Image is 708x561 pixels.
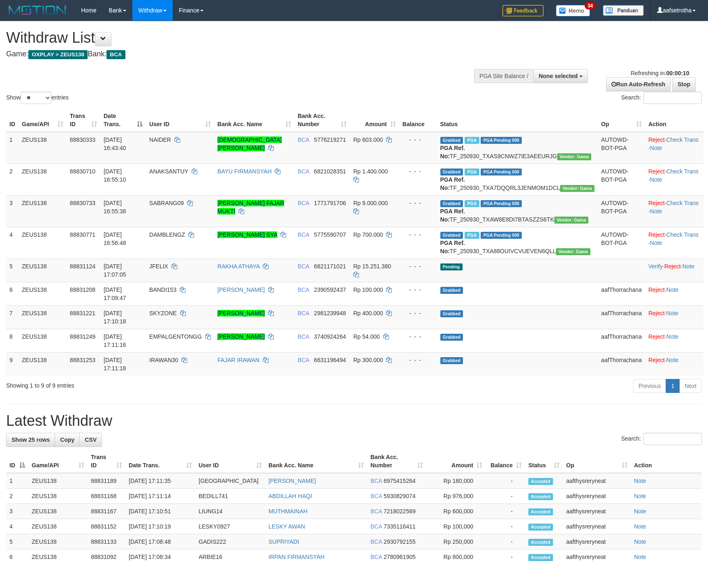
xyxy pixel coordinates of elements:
[67,109,100,132] th: Trans ID: activate to sort column ascending
[353,263,391,270] span: Rp 15.251.380
[298,168,309,175] span: BCA
[598,329,645,352] td: aafThorrachana
[100,109,146,132] th: Date Trans.: activate to sort column descending
[585,2,596,9] span: 34
[384,478,416,484] span: Copy 6975415264 to clipboard
[563,519,631,534] td: aafthysreryneat
[440,310,463,317] span: Grabbed
[104,286,126,301] span: [DATE] 17:09:47
[645,164,703,195] td: · ·
[403,231,434,239] div: - - -
[104,200,126,215] span: [DATE] 16:55:38
[28,534,88,549] td: ZEUS138
[6,164,19,195] td: 2
[149,357,178,363] span: IRAWAN30
[19,352,67,376] td: ZEUS138
[217,136,282,151] a: [DEMOGRAPHIC_DATA][PERSON_NAME]
[70,231,95,238] span: 88830771
[528,524,553,531] span: Accepted
[217,263,260,270] a: RAKHA ATHAYA
[6,259,19,282] td: 5
[440,357,463,364] span: Grabbed
[666,231,699,238] a: Check Trans
[6,433,55,447] a: Show 25 rows
[125,504,195,519] td: [DATE] 17:10:51
[486,473,525,489] td: -
[634,493,646,499] a: Note
[298,263,309,270] span: BCA
[598,227,645,259] td: AUTOWD-BOT-PGA
[481,200,522,207] span: PGA Pending
[440,208,465,223] b: PGA Ref. No:
[28,473,88,489] td: ZEUS138
[268,493,312,499] a: ABDILLAH HAQI
[648,168,665,175] a: Reject
[631,450,702,473] th: Action
[12,436,50,443] span: Show 25 rows
[384,523,416,530] span: Copy 7335116411 to clipboard
[648,310,665,316] a: Reject
[265,450,367,473] th: Bank Acc. Name: activate to sort column ascending
[149,231,185,238] span: DAMBLENGZ
[634,508,646,515] a: Note
[486,489,525,504] td: -
[217,200,285,215] a: [PERSON_NAME] FAJAR MUKTI
[598,132,645,164] td: AUTOWD-BOT-PGA
[19,227,67,259] td: ZEUS138
[682,263,694,270] a: Note
[440,169,463,175] span: Grabbed
[28,489,88,504] td: ZEUS138
[554,217,589,224] span: Vendor URL: https://trx31.1velocity.biz
[6,227,19,259] td: 4
[314,263,346,270] span: Copy 6821171021 to clipboard
[195,450,265,473] th: User ID: activate to sort column ascending
[298,200,309,206] span: BCA
[598,305,645,329] td: aafThorrachana
[481,169,522,175] span: PGA Pending
[353,231,383,238] span: Rp 700.000
[634,478,646,484] a: Note
[6,4,69,16] img: MOTION_logo.png
[650,176,662,183] a: Note
[440,287,463,294] span: Grabbed
[6,378,289,390] div: Showing 1 to 9 of 9 entries
[528,478,553,485] span: Accepted
[6,329,19,352] td: 8
[19,195,67,227] td: ZEUS138
[486,504,525,519] td: -
[6,109,19,132] th: ID
[666,136,699,143] a: Check Trans
[125,450,195,473] th: Date Trans.: activate to sort column ascending
[557,153,592,160] span: Vendor URL: https://trx31.1velocity.biz
[70,357,95,363] span: 88831253
[125,534,195,549] td: [DATE] 17:08:48
[666,357,679,363] a: Note
[426,534,486,549] td: Rp 250,000
[666,286,679,293] a: Note
[19,109,67,132] th: Game/API: activate to sort column ascending
[384,508,416,515] span: Copy 7218022569 to clipboard
[440,145,465,159] b: PGA Ref. No:
[528,508,553,515] span: Accepted
[606,77,671,91] a: Run Auto-Refresh
[88,489,125,504] td: 88831168
[648,231,665,238] a: Reject
[645,352,703,376] td: ·
[528,493,553,500] span: Accepted
[149,168,188,175] span: ANAKSANTUY
[298,136,309,143] span: BCA
[403,356,434,364] div: - - -
[481,137,522,144] span: PGA Pending
[6,30,464,46] h1: Withdraw List
[6,352,19,376] td: 9
[104,310,126,325] span: [DATE] 17:10:18
[298,286,309,293] span: BCA
[426,519,486,534] td: Rp 100,000
[440,232,463,239] span: Grabbed
[440,176,465,191] b: PGA Ref. No:
[298,231,309,238] span: BCA
[645,259,703,282] td: · ·
[70,168,95,175] span: 88830710
[146,109,214,132] th: User ID: activate to sort column ascending
[350,109,399,132] th: Amount: activate to sort column ascending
